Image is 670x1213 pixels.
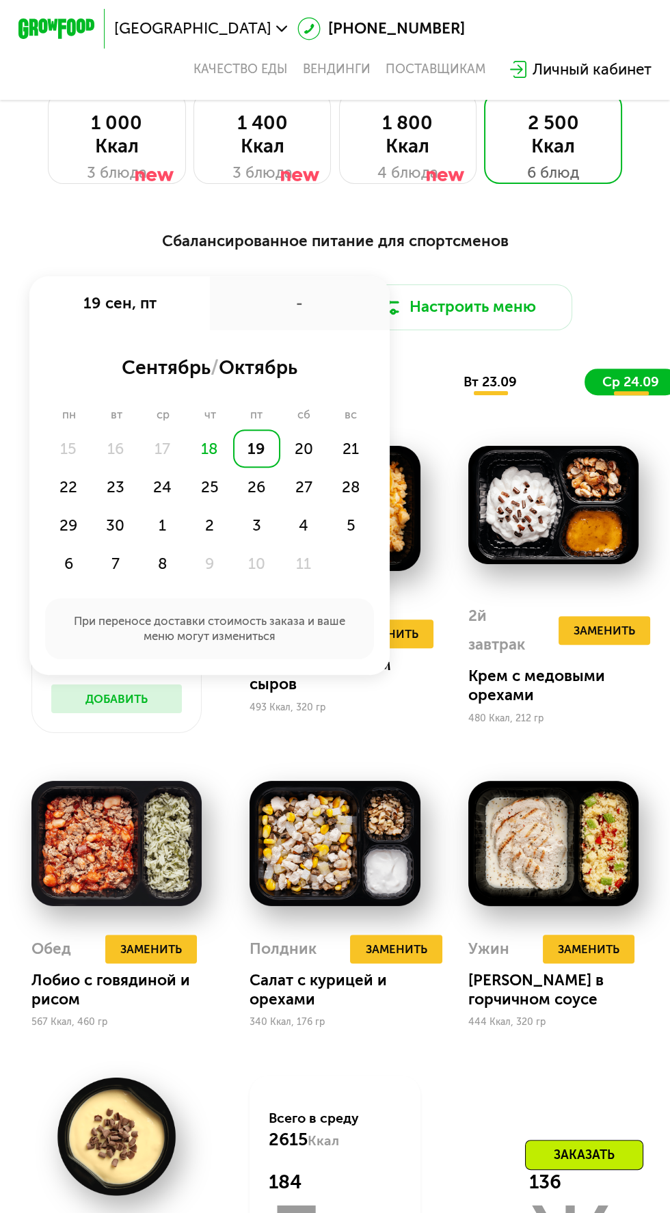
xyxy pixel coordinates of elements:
[186,506,233,544] div: 2
[187,407,233,422] div: чт
[464,374,517,390] span: вт 23.09
[213,161,312,185] div: 3 блюда
[45,468,92,506] div: 22
[120,939,182,959] span: Заменить
[186,468,233,506] div: 25
[468,935,509,963] div: Ужин
[45,544,92,583] div: 6
[602,374,659,390] span: ср 24.09
[213,111,312,157] div: 1 400 Ккал
[186,429,233,468] div: 18
[45,429,92,468] div: 15
[533,58,652,81] div: Личный кабинет
[327,468,375,506] div: 28
[233,407,280,422] div: пт
[139,506,186,544] div: 1
[359,111,457,157] div: 1 800 Ккал
[250,971,435,1009] div: Салат с курицей и орехами
[280,429,327,468] div: 20
[45,506,92,544] div: 29
[269,1171,529,1194] div: 184
[303,62,371,77] a: Вендинги
[210,276,390,330] div: -
[559,616,651,645] button: Заменить
[297,17,465,40] a: [PHONE_NUMBER]
[92,506,139,544] div: 30
[51,684,182,713] button: Добавить
[468,713,639,724] div: 480 Ккал, 212 гр
[31,935,71,963] div: Обед
[29,276,209,330] div: 19 сен, пт
[343,284,572,330] button: Настроить меню
[269,1109,401,1151] div: Всего в среду
[92,544,139,583] div: 7
[93,407,139,422] div: вт
[280,468,327,506] div: 27
[68,111,166,157] div: 1 000 Ккал
[31,971,217,1009] div: Лобио с говядиной и рисом
[31,1017,202,1028] div: 567 Ккал, 460 гр
[114,21,271,36] span: [GEOGRAPHIC_DATA]
[327,506,375,544] div: 5
[92,468,139,506] div: 23
[186,544,233,583] div: 9
[122,356,211,379] span: сентябрь
[211,356,219,379] span: /
[359,161,457,185] div: 4 блюда
[193,62,287,77] a: Качество еды
[525,1140,643,1170] div: Заказать
[327,407,375,422] div: вс
[280,544,327,583] div: 11
[105,935,198,963] button: Заменить
[468,602,525,659] div: 2й завтрак
[45,598,375,659] div: При переносе доставки стоимость заказа и ваше меню могут измениться
[558,939,619,959] span: Заменить
[233,429,280,468] div: 19
[139,544,186,583] div: 8
[139,468,186,506] div: 24
[308,1133,339,1149] span: Ккал
[543,935,635,963] button: Заменить
[250,656,435,694] div: Скрэмбл с миксом сыров
[233,506,280,544] div: 3
[504,111,602,157] div: 2 500 Ккал
[92,429,139,468] div: 16
[219,356,297,379] span: октябрь
[68,161,166,185] div: 3 блюда
[23,230,647,254] div: Сбалансированное питание для спортсменов
[250,702,420,713] div: 493 Ккал, 320 гр
[233,544,280,583] div: 10
[468,971,654,1009] div: [PERSON_NAME] в горчичном соусе
[350,935,442,963] button: Заменить
[269,1129,308,1150] span: 2615
[233,468,280,506] div: 26
[366,939,427,959] span: Заменить
[250,1017,420,1028] div: 340 Ккал, 176 гр
[468,667,654,705] div: Крем с медовыми орехами
[468,1017,639,1028] div: 444 Ккал, 320 гр
[45,407,94,422] div: пн
[574,621,635,640] span: Заменить
[139,407,187,422] div: ср
[139,429,186,468] div: 17
[280,407,327,422] div: сб
[280,506,327,544] div: 4
[504,161,602,185] div: 6 блюд
[386,62,485,77] div: поставщикам
[250,935,317,963] div: Полдник
[327,429,375,468] div: 21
